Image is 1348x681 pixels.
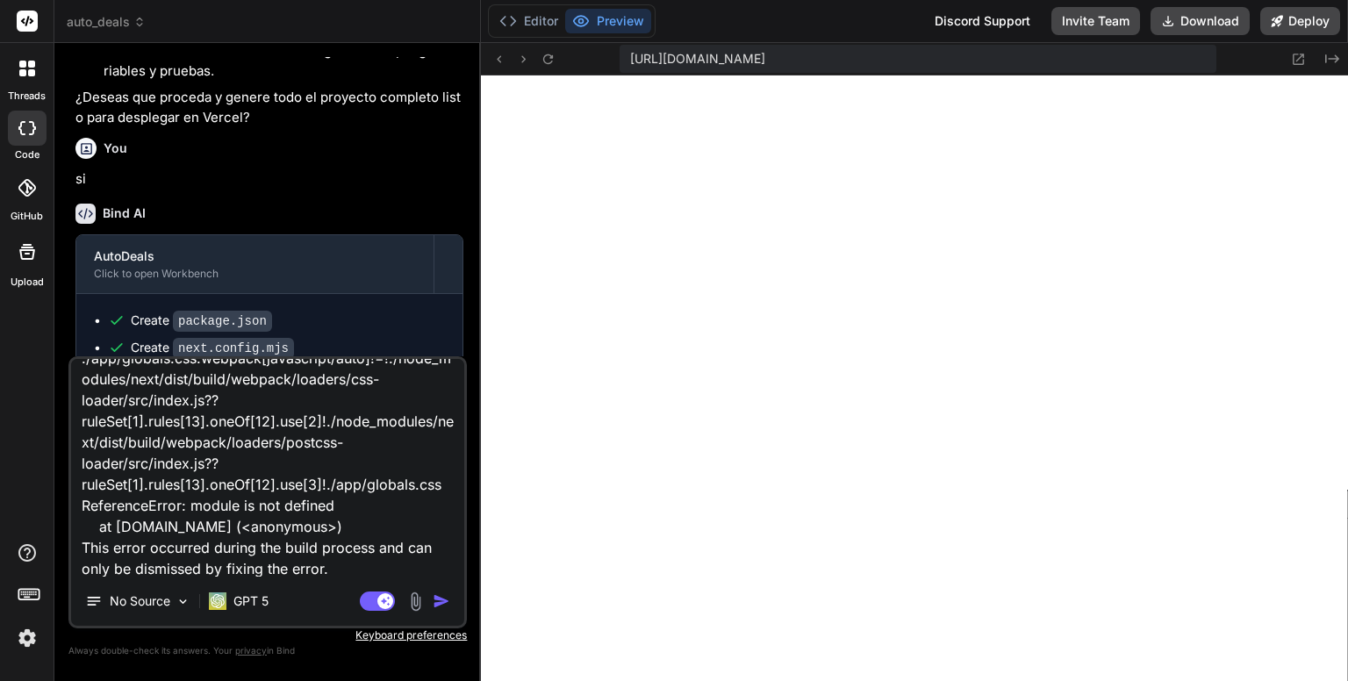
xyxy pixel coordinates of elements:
[94,247,416,265] div: AutoDeals
[131,339,294,357] div: Create
[233,592,269,610] p: GPT 5
[492,9,565,33] button: Editor
[209,592,226,610] img: GPT 5
[1151,7,1250,35] button: Download
[12,623,42,653] img: settings
[924,7,1041,35] div: Discord Support
[15,147,39,162] label: code
[1051,7,1140,35] button: Invite Team
[481,75,1348,681] iframe: Preview
[131,312,272,330] div: Create
[75,88,463,127] p: ¿Deseas que proceda y genere todo el proyecto completo listo para desplegar en Vercel?
[235,645,267,656] span: privacy
[76,235,434,293] button: AutoDealsClick to open Workbench
[173,311,272,332] code: package.json
[1260,7,1340,35] button: Deploy
[11,209,43,224] label: GitHub
[104,140,127,157] h6: You
[94,267,416,281] div: Click to open Workbench
[71,359,464,577] textarea: Failed to compile ./app/globals.css.webpack[javascript/auto]!=!./node_modules/next/dist/build/web...
[110,592,170,610] p: No Source
[630,50,765,68] span: [URL][DOMAIN_NAME]
[75,169,463,190] p: si
[68,628,467,642] p: Keyboard preferences
[11,275,44,290] label: Upload
[67,13,146,31] span: auto_deals
[405,591,426,612] img: attachment
[103,204,146,222] h6: Bind AI
[90,41,463,81] li: Proveer SQL de schema + seeds + guía de despliegue/variables y pruebas.
[433,592,450,610] img: icon
[68,642,467,659] p: Always double-check its answers. Your in Bind
[8,89,46,104] label: threads
[176,594,190,609] img: Pick Models
[565,9,651,33] button: Preview
[173,338,294,359] code: next.config.mjs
